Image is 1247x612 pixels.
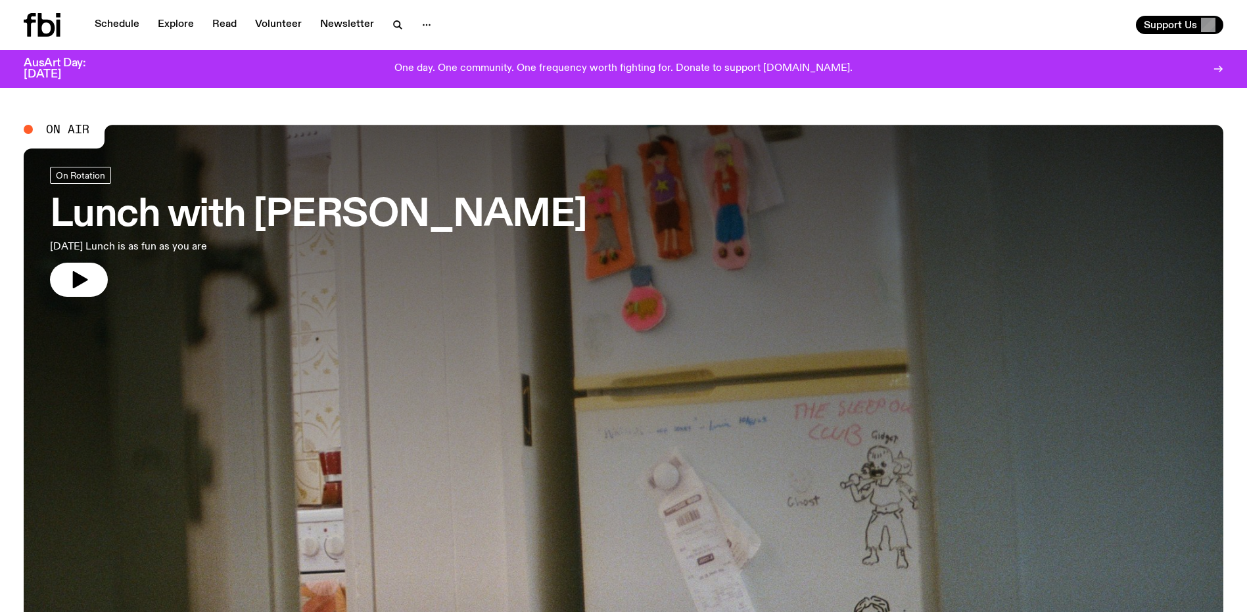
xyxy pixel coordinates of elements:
a: Schedule [87,16,147,34]
a: On Rotation [50,167,111,184]
p: One day. One community. One frequency worth fighting for. Donate to support [DOMAIN_NAME]. [394,63,853,75]
a: Newsletter [312,16,382,34]
a: Explore [150,16,202,34]
a: Lunch with [PERSON_NAME][DATE] Lunch is as fun as you are [50,167,587,297]
h3: Lunch with [PERSON_NAME] [50,197,587,234]
h3: AusArt Day: [DATE] [24,58,108,80]
p: [DATE] Lunch is as fun as you are [50,239,387,255]
span: On Rotation [56,170,105,180]
span: Support Us [1144,19,1197,31]
button: Support Us [1136,16,1223,34]
span: On Air [46,123,89,135]
a: Read [204,16,245,34]
a: Volunteer [247,16,310,34]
